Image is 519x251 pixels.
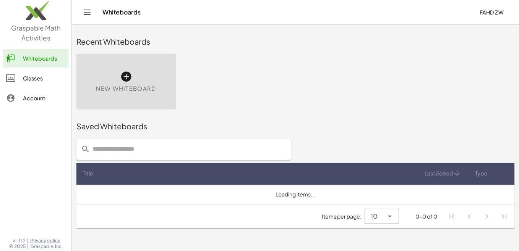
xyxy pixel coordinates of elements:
a: Whiteboards [3,49,68,68]
td: Loading items... [76,185,514,204]
i: prepended action [81,145,90,154]
span: Graspable Math Activities [11,24,61,42]
div: Whiteboards [23,54,65,63]
div: Saved Whiteboards [76,121,514,132]
span: Graspable, Inc. [30,243,63,249]
span: Items per page: [322,212,365,220]
button: Fahd Zw [473,5,510,19]
div: Classes [23,74,65,83]
a: Privacy policy [30,238,63,244]
span: Type [475,169,487,177]
span: Fahd Zw [479,9,504,16]
span: v1.31.2 [13,238,26,244]
span: New Whiteboard [96,84,156,93]
nav: Pagination Navigation [443,208,513,225]
span: Title [83,169,93,177]
a: Account [3,89,68,107]
span: Last Edited [425,169,453,177]
div: Account [23,93,65,103]
span: 10 [371,212,378,221]
div: Recent Whiteboards [76,36,514,47]
span: © 2025 [9,243,26,249]
a: Classes [3,69,68,87]
span: | [27,238,29,244]
div: 0-0 of 0 [415,212,437,220]
button: Toggle navigation [81,6,93,18]
span: | [27,243,29,249]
